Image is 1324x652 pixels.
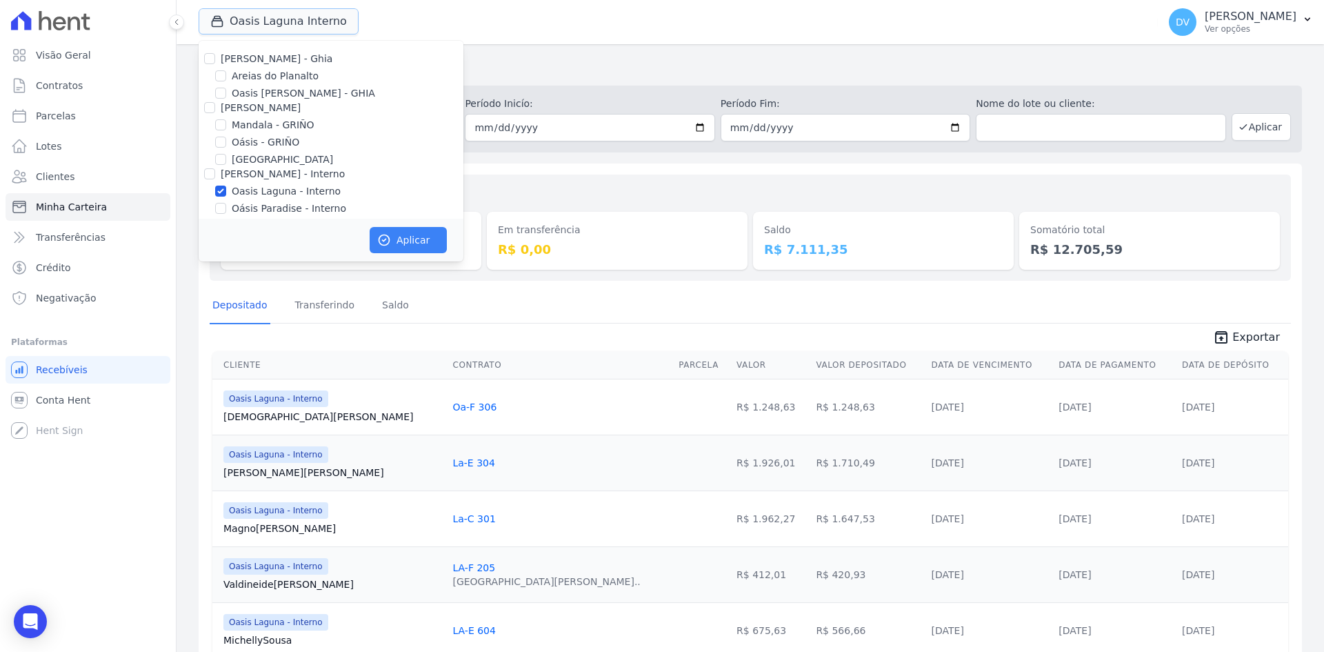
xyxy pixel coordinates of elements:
[452,402,496,413] a: Oa-F 306
[1059,402,1091,413] a: [DATE]
[1030,223,1269,237] dt: Somatório total
[6,132,170,160] a: Lotes
[199,8,359,34] button: Oasis Laguna Interno
[36,170,74,184] span: Clientes
[452,457,494,468] a: La-E 304
[221,168,345,179] label: [PERSON_NAME] - Interno
[36,230,106,244] span: Transferências
[1176,17,1190,27] span: DV
[932,625,964,636] a: [DATE]
[764,240,1003,259] dd: R$ 7.111,35
[6,163,170,190] a: Clientes
[223,466,441,480] a: [PERSON_NAME][PERSON_NAME]
[452,513,495,524] a: La-C 301
[36,48,91,62] span: Visão Geral
[810,491,925,546] td: R$ 1.647,53
[223,446,328,463] span: Oasis Laguna - Interno
[1232,113,1291,141] button: Aplicar
[452,625,495,636] a: LA-E 604
[232,118,314,132] label: Mandala - GRIÑO
[731,435,810,491] td: R$ 1.926,01
[36,261,71,275] span: Crédito
[1059,625,1091,636] a: [DATE]
[6,193,170,221] a: Minha Carteira
[1059,569,1091,580] a: [DATE]
[1053,351,1176,379] th: Data de Pagamento
[232,135,299,150] label: Oásis - GRIÑO
[223,522,441,535] a: Magno[PERSON_NAME]
[223,577,441,591] a: Valdineide[PERSON_NAME]
[232,86,375,101] label: Oasis [PERSON_NAME] - GHIA
[731,491,810,546] td: R$ 1.962,27
[370,227,447,253] button: Aplicar
[36,109,76,123] span: Parcelas
[447,351,673,379] th: Contrato
[1158,3,1324,41] button: DV [PERSON_NAME] Ver opções
[465,97,714,111] label: Período Inicío:
[6,386,170,414] a: Conta Hent
[6,356,170,384] a: Recebíveis
[932,569,964,580] a: [DATE]
[810,435,925,491] td: R$ 1.710,49
[1213,329,1230,346] i: unarchive
[223,391,328,407] span: Oasis Laguna - Interno
[232,152,333,167] label: [GEOGRAPHIC_DATA]
[232,184,341,199] label: Oasis Laguna - Interno
[223,410,441,424] a: [DEMOGRAPHIC_DATA][PERSON_NAME]
[810,351,925,379] th: Valor Depositado
[452,575,640,589] div: [GEOGRAPHIC_DATA][PERSON_NAME]..
[36,139,62,153] span: Lotes
[11,334,165,350] div: Plataformas
[6,41,170,69] a: Visão Geral
[1182,402,1214,413] a: [DATE]
[36,291,97,305] span: Negativação
[221,102,301,113] label: [PERSON_NAME]
[210,288,270,324] a: Depositado
[498,240,736,259] dd: R$ 0,00
[1202,329,1291,348] a: unarchive Exportar
[1182,625,1214,636] a: [DATE]
[36,393,90,407] span: Conta Hent
[731,546,810,602] td: R$ 412,01
[6,72,170,99] a: Contratos
[223,502,328,519] span: Oasis Laguna - Interno
[212,351,447,379] th: Cliente
[932,513,964,524] a: [DATE]
[1205,10,1296,23] p: [PERSON_NAME]
[673,351,731,379] th: Parcela
[810,379,925,435] td: R$ 1.248,63
[232,69,319,83] label: Areias do Planalto
[731,351,810,379] th: Valor
[1059,457,1091,468] a: [DATE]
[223,558,328,575] span: Oasis Laguna - Interno
[810,546,925,602] td: R$ 420,93
[976,97,1225,111] label: Nome do lote ou cliente:
[452,562,495,573] a: LA-F 205
[1182,513,1214,524] a: [DATE]
[932,402,964,413] a: [DATE]
[6,254,170,281] a: Crédito
[6,224,170,251] a: Transferências
[1176,351,1288,379] th: Data de Depósito
[1205,23,1296,34] p: Ver opções
[221,53,332,64] label: [PERSON_NAME] - Ghia
[1232,329,1280,346] span: Exportar
[292,288,358,324] a: Transferindo
[498,223,736,237] dt: Em transferência
[199,55,1302,80] h2: Minha Carteira
[36,200,107,214] span: Minha Carteira
[731,379,810,435] td: R$ 1.248,63
[14,605,47,638] div: Open Intercom Messenger
[1059,513,1091,524] a: [DATE]
[232,201,346,216] label: Oásis Paradise - Interno
[764,223,1003,237] dt: Saldo
[721,97,970,111] label: Período Fim:
[1182,457,1214,468] a: [DATE]
[926,351,1054,379] th: Data de Vencimento
[932,457,964,468] a: [DATE]
[223,633,441,647] a: MichellySousa
[1182,569,1214,580] a: [DATE]
[379,288,412,324] a: Saldo
[6,284,170,312] a: Negativação
[6,102,170,130] a: Parcelas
